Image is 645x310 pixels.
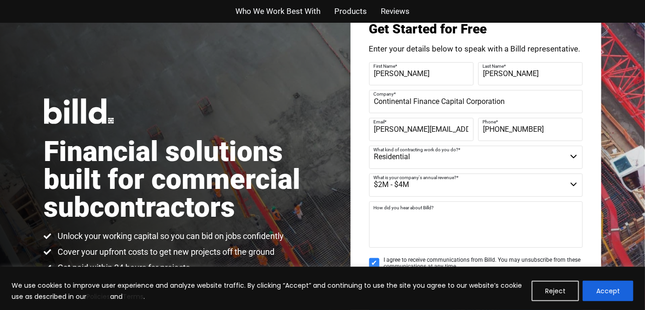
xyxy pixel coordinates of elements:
[374,205,434,210] span: How did you hear about Billd?
[56,246,275,258] span: Cover your upfront costs to get new projects off the ground
[369,23,583,36] h3: Get Started for Free
[334,5,367,18] a: Products
[483,64,504,69] span: Last Name
[532,281,579,301] button: Reject
[374,119,385,124] span: Email
[369,45,583,53] p: Enter your details below to speak with a Billd representative.
[123,292,143,301] a: Terms
[12,280,525,302] p: We use cookies to improve user experience and analyze website traffic. By clicking “Accept” and c...
[381,5,410,18] a: Reviews
[56,262,190,273] span: Get paid within 24 hours for projects
[384,257,583,270] span: I agree to receive communications from Billd. You may unsubscribe from these communications at an...
[44,138,323,221] h1: Financial solutions built for commercial subcontractors
[369,258,379,268] input: I agree to receive communications from Billd. You may unsubscribe from these communications at an...
[374,91,394,97] span: Company
[56,231,284,242] span: Unlock your working capital so you can bid on jobs confidently
[235,5,320,18] a: Who We Work Best With
[374,64,396,69] span: First Name
[483,119,496,124] span: Phone
[583,281,633,301] button: Accept
[86,292,110,301] a: Policies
